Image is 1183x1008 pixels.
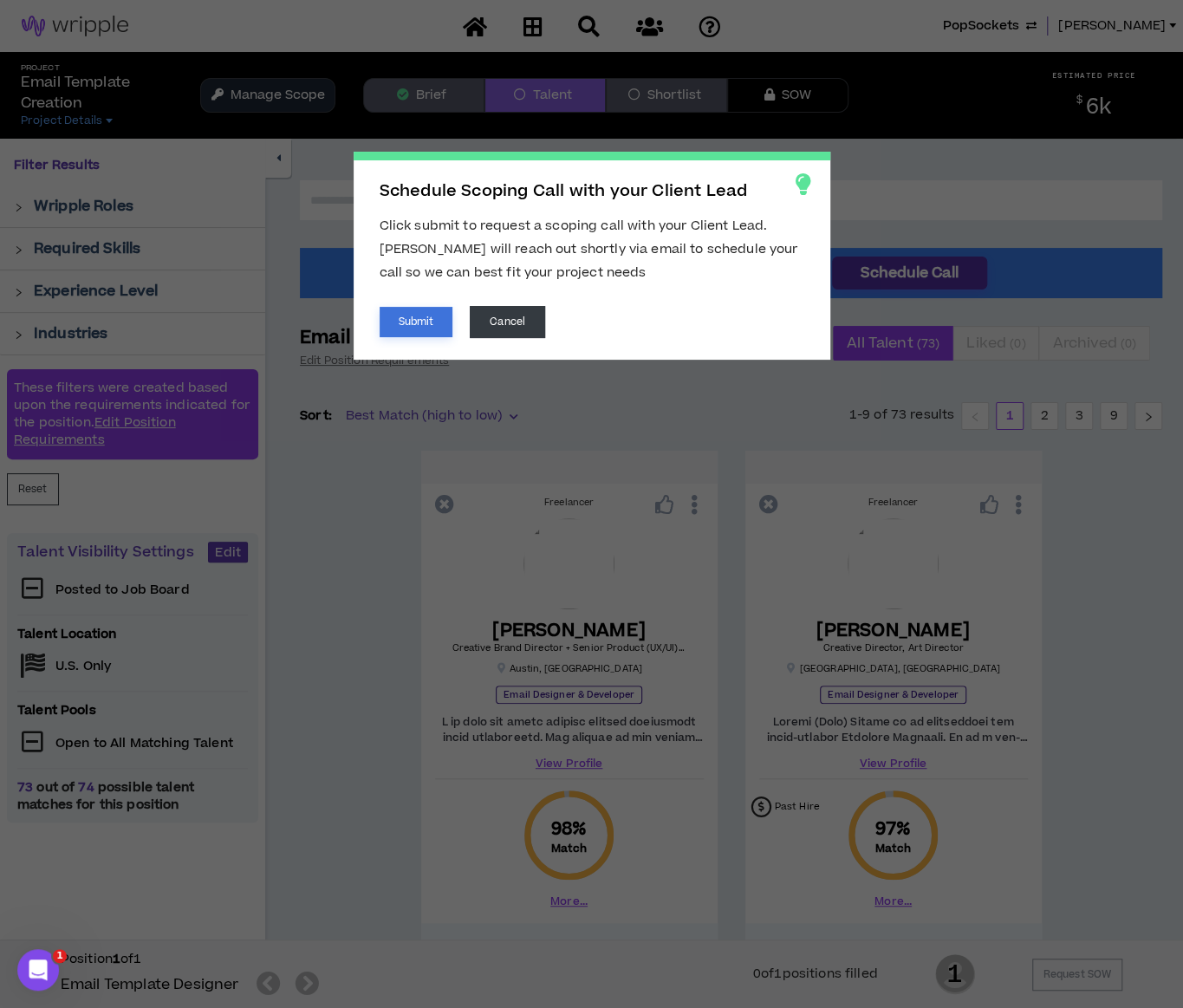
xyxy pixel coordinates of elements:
[17,949,59,991] iframe: Intercom live chat
[53,949,67,963] span: 1
[380,182,804,201] h2: Schedule Scoping Call with your Client Lead
[380,217,798,282] span: Click submit to request a scoping call with your Client Lead. [PERSON_NAME] will reach out shortl...
[380,307,453,337] button: Submit
[470,306,545,338] button: Cancel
